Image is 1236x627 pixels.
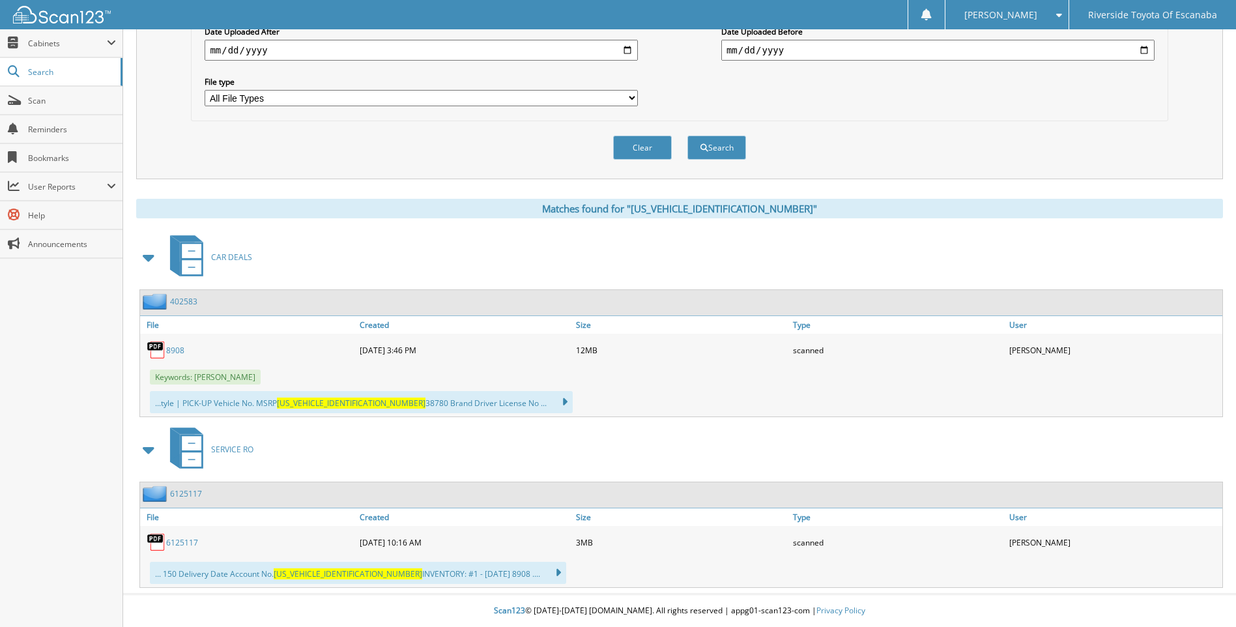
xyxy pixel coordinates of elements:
input: end [721,40,1155,61]
span: [PERSON_NAME] [964,11,1037,19]
div: ... 150 Delivery Date Account No. INVENTORY: #1 - [DATE] 8908 .... [150,562,566,584]
div: scanned [790,337,1006,363]
div: [DATE] 3:46 PM [356,337,573,363]
a: Size [573,508,789,526]
div: scanned [790,529,1006,555]
div: [PERSON_NAME] [1006,529,1222,555]
button: Search [687,136,746,160]
span: Scan123 [494,605,525,616]
img: folder2.png [143,293,170,310]
a: File [140,316,356,334]
button: Clear [613,136,672,160]
span: Scan [28,95,116,106]
a: 8908 [166,345,184,356]
span: Search [28,66,114,78]
a: SERVICE RO [162,424,253,475]
img: PDF.png [147,532,166,552]
div: Matches found for "[US_VEHICLE_IDENTIFICATION_NUMBER]" [136,199,1223,218]
span: User Reports [28,181,107,192]
a: Privacy Policy [816,605,865,616]
span: Cabinets [28,38,107,49]
div: [DATE] 10:16 AM [356,529,573,555]
a: 6125117 [166,537,198,548]
img: PDF.png [147,340,166,360]
img: folder2.png [143,486,170,502]
label: File type [205,76,638,87]
a: Size [573,316,789,334]
iframe: Chat Widget [1171,564,1236,627]
a: Type [790,508,1006,526]
div: 12MB [573,337,789,363]
span: [US_VEHICLE_IDENTIFICATION_NUMBER] [274,568,422,579]
div: ...tyle | PICK-UP Vehicle No. MSRP 38780 Brand Driver License No ... [150,391,573,413]
a: File [140,508,356,526]
span: Reminders [28,124,116,135]
div: 3MB [573,529,789,555]
span: Bookmarks [28,153,116,164]
span: SERVICE RO [211,444,253,455]
a: Created [356,508,573,526]
a: User [1006,316,1222,334]
label: Date Uploaded After [205,26,638,37]
span: Riverside Toyota Of Escanaba [1088,11,1217,19]
a: User [1006,508,1222,526]
div: © [DATE]-[DATE] [DOMAIN_NAME]. All rights reserved | appg01-scan123-com | [123,595,1236,627]
a: 402583 [170,296,197,307]
input: start [205,40,638,61]
a: Created [356,316,573,334]
div: [PERSON_NAME] [1006,337,1222,363]
span: Help [28,210,116,221]
a: CAR DEALS [162,231,252,283]
span: Keywords: [PERSON_NAME] [150,370,261,385]
span: CAR DEALS [211,252,252,263]
span: Announcements [28,239,116,250]
a: Type [790,316,1006,334]
img: scan123-logo-white.svg [13,6,111,23]
label: Date Uploaded Before [721,26,1155,37]
a: 6125117 [170,488,202,499]
span: [US_VEHICLE_IDENTIFICATION_NUMBER] [277,398,425,409]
